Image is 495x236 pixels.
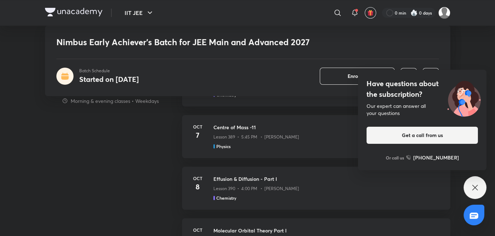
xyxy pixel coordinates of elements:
[191,175,205,182] h6: Oct
[191,182,205,192] h4: 8
[386,154,404,161] p: Or call us
[441,78,486,117] img: ttu_illustration_new.svg
[213,124,442,131] h3: Centre of Mass -11
[213,185,299,192] p: Lesson 390 • 4:00 PM • [PERSON_NAME]
[367,127,478,144] button: Get a call from us
[79,74,139,84] h4: Started on [DATE]
[191,130,205,141] h4: 7
[45,8,102,16] img: Company Logo
[213,175,442,183] h3: Effusion & Diffusion - Part I
[348,73,367,80] span: Enrolled
[410,9,418,16] img: streak
[182,115,450,167] a: Oct7Centre of Mass -11Lesson 389 • 5:45 PM • [PERSON_NAME]Physics
[213,227,442,234] h3: Molecular Orbital Theory Part I
[79,68,139,74] p: Batch Schedule
[120,6,158,20] button: IIT JEE
[320,68,395,85] button: Enrolled
[367,103,478,117] div: Our expert can answer all your questions
[45,8,102,18] a: Company Logo
[56,37,336,47] h1: Nimbus Early Achiever’s Batch for JEE Main and Advanced 2027
[216,195,236,201] h5: Chemistry
[413,154,459,161] h6: [PHONE_NUMBER]
[438,7,450,19] img: SUBHRANGSU DAS
[365,7,376,19] button: avatar
[216,143,231,150] h5: Physics
[191,227,205,233] h6: Oct
[406,154,459,161] a: [PHONE_NUMBER]
[71,97,159,105] p: Morning & evening classes • Weekdays
[367,78,478,100] h4: Have questions about the subscription?
[191,124,205,130] h6: Oct
[213,134,299,140] p: Lesson 389 • 5:45 PM • [PERSON_NAME]
[182,167,450,218] a: Oct8Effusion & Diffusion - Part ILesson 390 • 4:00 PM • [PERSON_NAME]Chemistry
[367,10,374,16] img: avatar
